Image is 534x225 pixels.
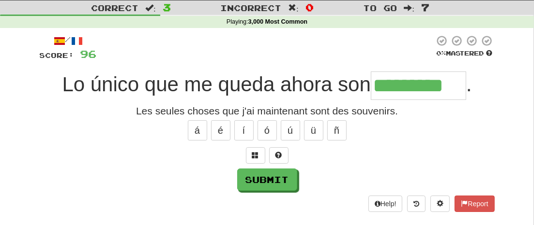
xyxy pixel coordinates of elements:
span: 7 [421,1,429,13]
button: Round history (alt+y) [407,196,426,212]
span: 96 [80,48,97,60]
span: Correct [91,3,138,13]
span: Incorrect [220,3,281,13]
button: ú [281,120,300,141]
span: To go [363,3,397,13]
span: 0 % [437,49,446,57]
strong: 3,000 Most Common [248,18,307,25]
div: Mastered [435,49,495,58]
button: í [234,120,254,141]
button: ñ [327,120,347,141]
button: á [188,120,207,141]
button: Single letter hint - you only get 1 per sentence and score half the points! alt+h [269,147,289,164]
span: : [288,4,299,12]
span: . [466,73,472,96]
span: 3 [163,1,171,13]
button: Switch sentence to multiple choice alt+p [246,147,265,164]
button: Submit [237,169,297,191]
span: Score: [40,51,75,59]
span: : [145,4,156,12]
div: Les seules choses que j'ai maintenant sont des souvenirs. [40,104,495,118]
button: Report [455,196,494,212]
button: Help! [368,196,403,212]
span: Lo único que me queda ahora son [62,73,371,96]
span: 0 [305,1,314,13]
button: é [211,120,230,141]
span: : [404,4,414,12]
button: ó [258,120,277,141]
div: / [40,35,97,47]
button: ü [304,120,323,141]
